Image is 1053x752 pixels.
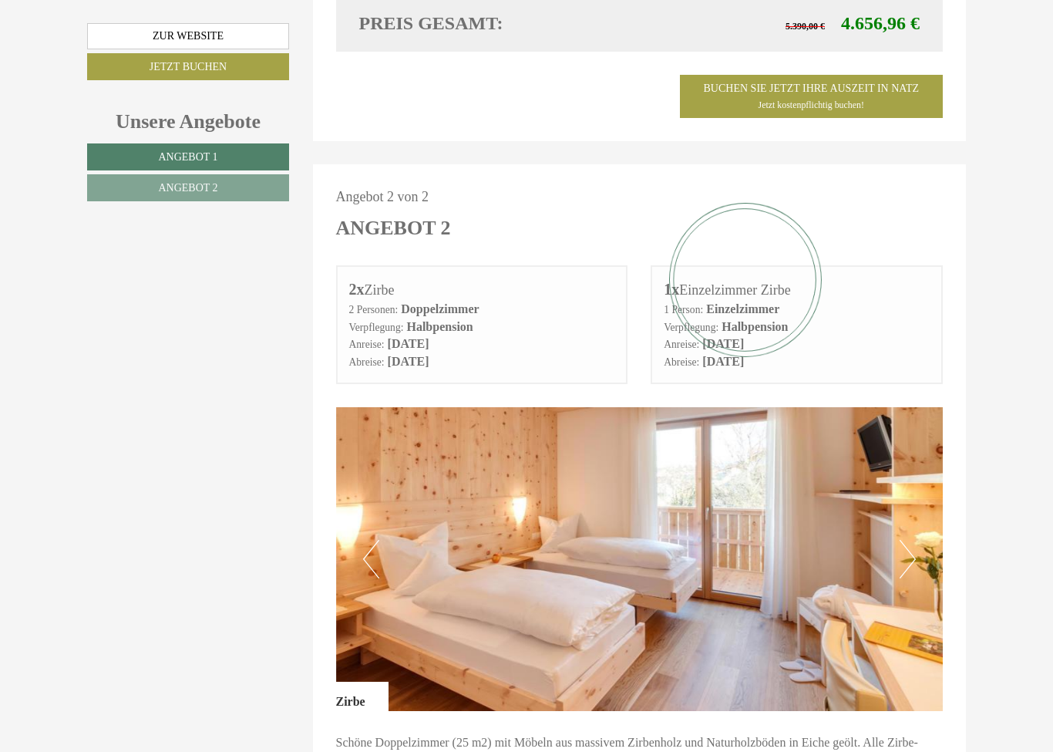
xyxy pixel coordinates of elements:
span: 5.390,00 € [786,21,825,32]
b: [DATE] [702,337,744,350]
small: Verpflegung: [664,322,718,333]
span: Angebot 2 von 2 [336,189,429,204]
b: 1x [664,281,679,298]
div: Preis gesamt: [348,10,640,36]
div: Unsere Angebote [87,107,289,136]
button: Next [900,540,916,578]
a: Jetzt buchen [87,53,289,80]
a: Buchen Sie jetzt ihre Auszeit in NatzJetzt kostenpflichtig buchen! [680,75,943,118]
small: 1 Person: [664,304,703,315]
small: Anreise: [664,339,699,350]
b: [DATE] [388,355,429,368]
b: Einzelzimmer [706,302,779,315]
div: Angebot 2 [336,214,451,242]
b: [DATE] [388,337,429,350]
small: 2 Personen: [349,304,399,315]
span: 4.656,96 € [841,13,920,33]
b: [DATE] [702,355,744,368]
small: Abreise: [349,356,385,368]
small: Anreise: [349,339,385,350]
b: Doppelzimmer [401,302,479,315]
span: Angebot 1 [158,151,217,163]
div: Zirbe [336,682,389,711]
small: Verpflegung: [349,322,404,333]
b: Halbpension [722,320,788,333]
span: Jetzt kostenpflichtig buchen! [759,99,864,110]
span: Angebot 2 [158,182,217,194]
b: 2x [349,281,365,298]
a: Zur Website [87,23,289,49]
div: Zirbe [349,278,615,301]
div: Einzelzimmer Zirbe [664,278,930,301]
b: Halbpension [406,320,473,333]
small: Abreise: [664,356,699,368]
button: Previous [363,540,379,578]
img: image [336,407,944,711]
